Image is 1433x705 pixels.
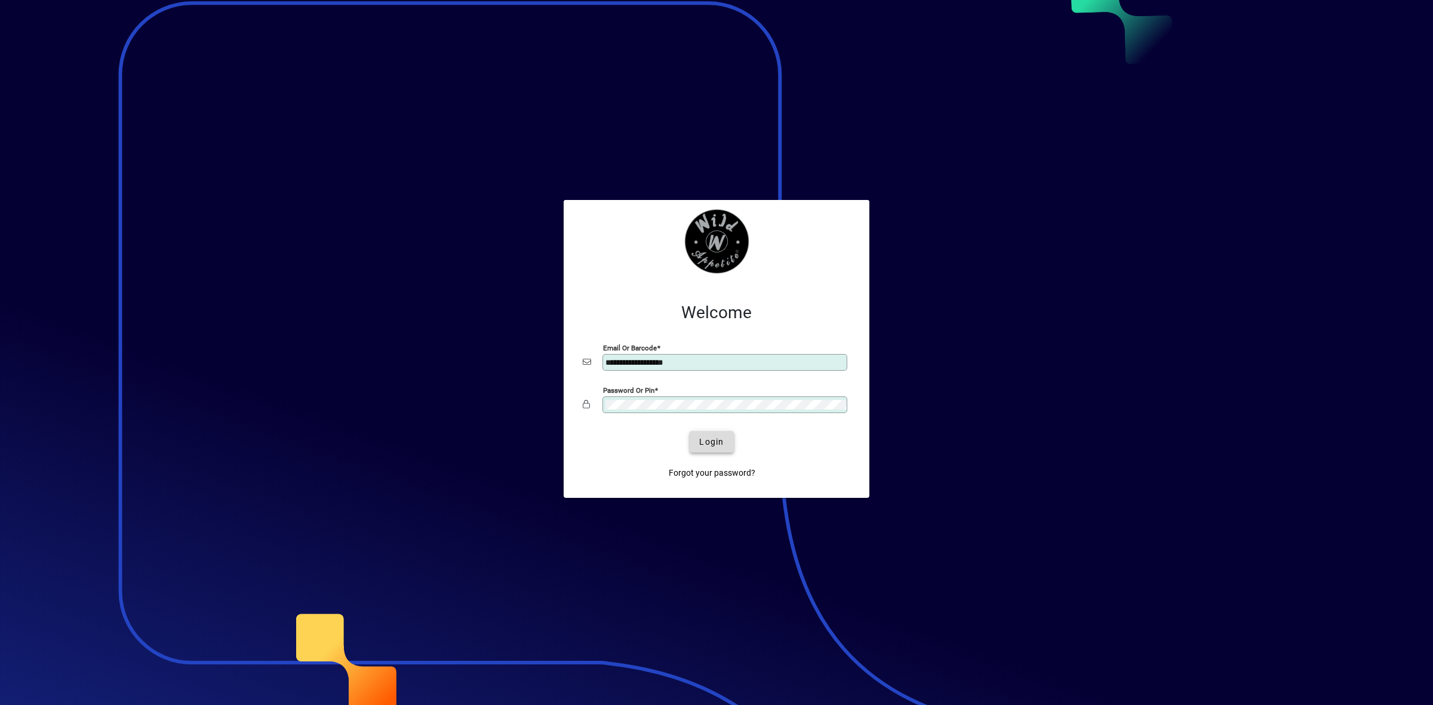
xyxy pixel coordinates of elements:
span: Forgot your password? [669,467,755,479]
span: Login [699,436,724,448]
h2: Welcome [583,303,850,323]
button: Login [690,431,733,452]
mat-label: Password or Pin [603,386,654,395]
a: Forgot your password? [664,462,760,484]
mat-label: Email or Barcode [603,344,657,352]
